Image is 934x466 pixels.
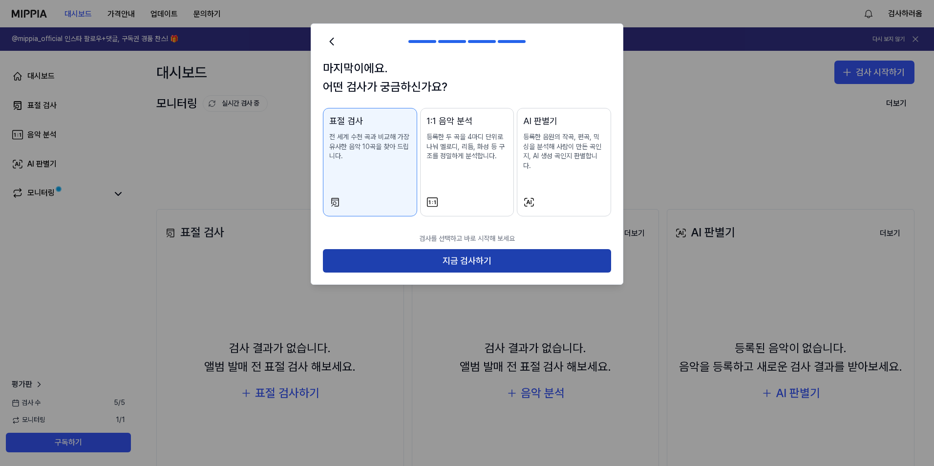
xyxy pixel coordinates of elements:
[420,108,514,216] button: 1:1 음악 분석등록한 두 곡을 4마디 단위로 나눠 멜로디, 리듬, 화성 등 구조를 정밀하게 분석합니다.
[323,228,611,250] p: 검사를 선택하고 바로 시작해 보세요
[323,59,611,97] h1: 마지막이에요. 어떤 검사가 궁금하신가요?
[523,114,605,128] div: AI 판별기
[323,108,417,216] button: 표절 검사전 세계 수천 곡과 비교해 가장 유사한 음악 10곡을 찾아 드립니다.
[426,114,508,128] div: 1:1 음악 분석
[426,132,508,161] p: 등록한 두 곡을 4마디 단위로 나눠 멜로디, 리듬, 화성 등 구조를 정밀하게 분석합니다.
[329,132,411,161] p: 전 세계 수천 곡과 비교해 가장 유사한 음악 10곡을 찾아 드립니다.
[523,132,605,170] p: 등록한 음원의 작곡, 편곡, 믹싱을 분석해 사람이 만든 곡인지, AI 생성 곡인지 판별합니다.
[329,114,411,128] div: 표절 검사
[323,249,611,273] button: 지금 검사하기
[517,108,611,216] button: AI 판별기등록한 음원의 작곡, 편곡, 믹싱을 분석해 사람이 만든 곡인지, AI 생성 곡인지 판별합니다.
